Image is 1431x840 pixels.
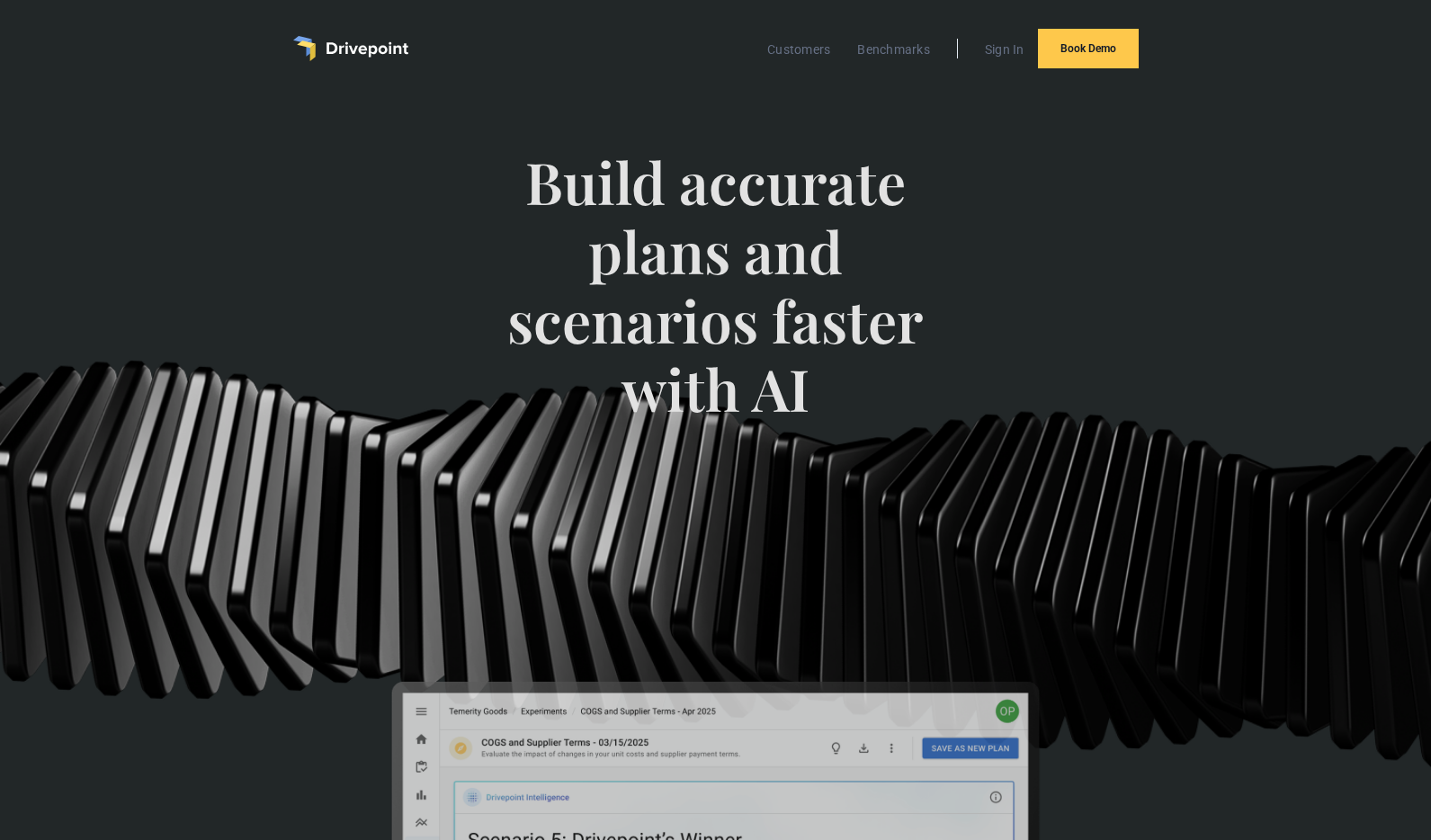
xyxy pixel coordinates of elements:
[976,38,1033,61] a: Sign In
[758,38,839,61] a: Customers
[293,36,408,61] a: home
[471,147,961,460] span: Build accurate plans and scenarios faster with AI
[1038,29,1139,68] a: Book Demo
[848,38,939,61] a: Benchmarks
